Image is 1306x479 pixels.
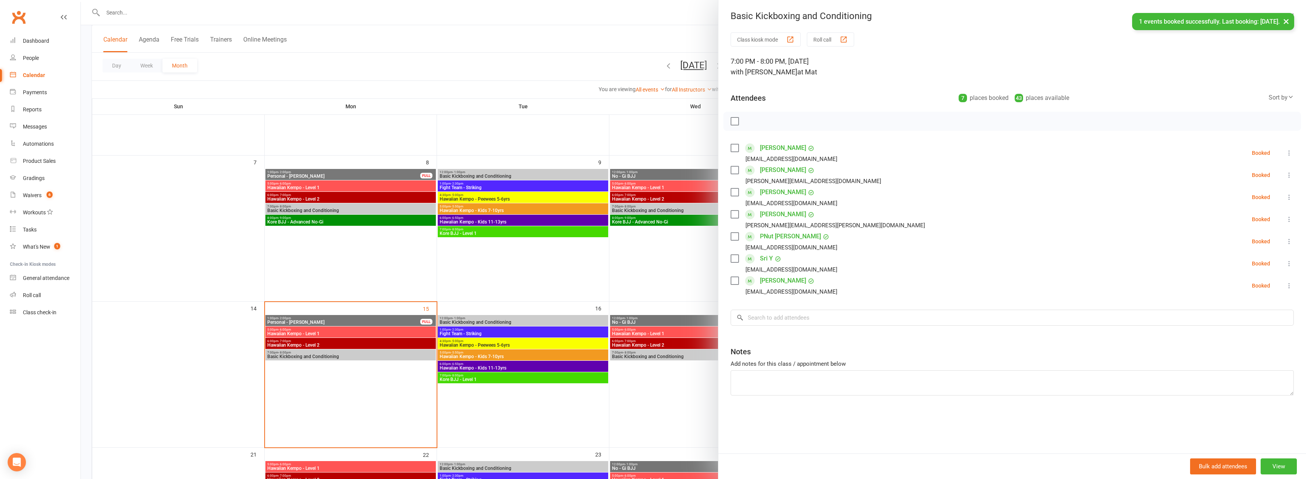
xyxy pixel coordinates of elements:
a: Sri Y [760,252,773,265]
div: Waivers [23,192,42,198]
a: [PERSON_NAME] [760,164,806,176]
div: Notes [731,346,751,357]
a: Gradings [10,170,80,187]
div: Booked [1252,283,1270,288]
button: Roll call [807,32,854,47]
div: Tasks [23,227,37,233]
a: Reports [10,101,80,118]
div: [PERSON_NAME][EMAIL_ADDRESS][DOMAIN_NAME] [745,176,881,186]
div: Messages [23,124,47,130]
button: × [1279,13,1293,29]
div: places available [1015,93,1069,103]
div: Dashboard [23,38,49,44]
a: Workouts [10,204,80,221]
div: [EMAIL_ADDRESS][DOMAIN_NAME] [745,154,837,164]
a: Roll call [10,287,80,304]
div: places booked [959,93,1009,103]
a: Automations [10,135,80,153]
div: Booked [1252,261,1270,266]
div: [PERSON_NAME][EMAIL_ADDRESS][PERSON_NAME][DOMAIN_NAME] [745,220,925,230]
div: Gradings [23,175,45,181]
a: People [10,50,80,67]
div: Add notes for this class / appointment below [731,359,1294,368]
div: Workouts [23,209,46,215]
a: [PERSON_NAME] [760,275,806,287]
a: [PERSON_NAME] [760,208,806,220]
a: [PERSON_NAME] [760,142,806,154]
div: Booked [1252,239,1270,244]
span: with [PERSON_NAME] [731,68,797,76]
a: Class kiosk mode [10,304,80,321]
div: [EMAIL_ADDRESS][DOMAIN_NAME] [745,265,837,275]
span: 6 [47,191,53,198]
a: Waivers 6 [10,187,80,204]
a: Payments [10,84,80,101]
div: [EMAIL_ADDRESS][DOMAIN_NAME] [745,198,837,208]
div: [EMAIL_ADDRESS][DOMAIN_NAME] [745,243,837,252]
span: 1 [54,243,60,249]
span: at Mat [797,68,817,76]
a: Product Sales [10,153,80,170]
a: Dashboard [10,32,80,50]
button: View [1261,458,1297,474]
button: Class kiosk mode [731,32,801,47]
div: Booked [1252,217,1270,222]
a: Tasks [10,221,80,238]
div: [EMAIL_ADDRESS][DOMAIN_NAME] [745,287,837,297]
div: Open Intercom Messenger [8,453,26,471]
div: 7 [959,94,967,102]
a: Clubworx [9,8,28,27]
div: Basic Kickboxing and Conditioning [718,11,1306,21]
a: Messages [10,118,80,135]
div: Payments [23,89,47,95]
div: Reports [23,106,42,113]
div: Calendar [23,72,45,78]
button: Bulk add attendees [1190,458,1256,474]
div: What's New [23,244,50,250]
div: Automations [23,141,54,147]
div: Booked [1252,150,1270,156]
input: Search to add attendees [731,310,1294,326]
div: 43 [1015,94,1023,102]
div: Booked [1252,172,1270,178]
a: [PERSON_NAME] [760,186,806,198]
div: Class check-in [23,309,56,315]
div: 1 events booked successfully. Last booking: [DATE]. [1132,13,1294,30]
a: What's New1 [10,238,80,256]
div: Booked [1252,194,1270,200]
div: 7:00 PM - 8:00 PM, [DATE] [731,56,1294,77]
a: Calendar [10,67,80,84]
div: Sort by [1269,93,1294,103]
a: General attendance kiosk mode [10,270,80,287]
div: Product Sales [23,158,56,164]
a: PNut [PERSON_NAME] [760,230,821,243]
div: People [23,55,39,61]
div: General attendance [23,275,69,281]
div: Roll call [23,292,41,298]
div: Attendees [731,93,766,103]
